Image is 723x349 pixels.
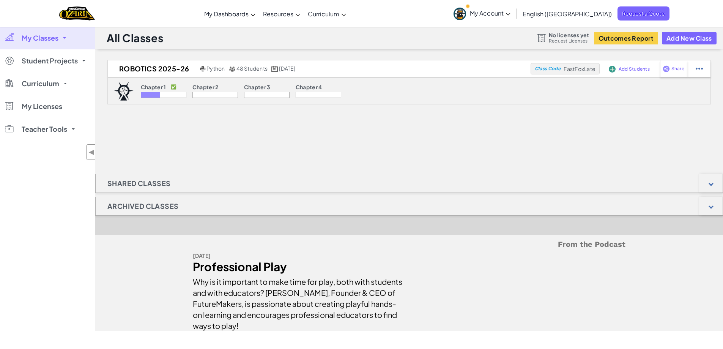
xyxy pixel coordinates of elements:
span: Add Students [619,67,650,71]
img: IconAddStudents.svg [609,66,616,73]
img: calendar.svg [271,66,278,72]
img: python.png [200,66,206,72]
span: Curriculum [308,10,339,18]
a: Request a Quote [617,6,669,21]
span: Share [671,66,684,71]
button: Outcomes Report [594,32,658,44]
span: ◀ [88,147,95,158]
h5: From the Podcast [193,238,625,250]
button: Add New Class [662,32,717,44]
img: Home [59,6,95,21]
span: Python [206,65,225,72]
span: 48 Students [236,65,268,72]
span: FastFoxLate [564,65,595,72]
p: ✅ [171,84,176,90]
a: My Account [450,2,514,25]
img: IconStudentEllipsis.svg [696,65,703,72]
span: No licenses yet [549,32,589,38]
span: Curriculum [22,80,59,87]
div: [DATE] [193,250,403,261]
h1: Shared Classes [96,174,183,193]
span: Teacher Tools [22,126,67,133]
span: My Classes [22,35,58,41]
p: Chapter 4 [296,84,322,90]
h1: All Classes [107,31,163,45]
span: My Account [470,9,510,17]
span: Resources [263,10,293,18]
img: logo [113,82,134,101]
p: Chapter 2 [192,84,219,90]
img: avatar [454,8,466,20]
p: Chapter 3 [244,84,271,90]
a: Resources [259,3,304,24]
img: IconShare_Purple.svg [663,65,670,72]
span: My Dashboards [204,10,249,18]
span: [DATE] [279,65,295,72]
a: Request Licenses [549,38,589,44]
a: Curriculum [304,3,350,24]
a: English ([GEOGRAPHIC_DATA]) [519,3,616,24]
a: My Dashboards [200,3,259,24]
img: MultipleUsers.png [229,66,236,72]
h1: Archived Classes [96,197,190,216]
span: Class Code [535,66,561,71]
span: English ([GEOGRAPHIC_DATA]) [523,10,612,18]
a: Ozaria by CodeCombat logo [59,6,95,21]
h2: Robotics 2025-26 [108,63,198,74]
a: Robotics 2025-26 Python 48 Students [DATE] [108,63,531,74]
div: Why is it important to make time for play, both with students and with educators? [PERSON_NAME], ... [193,272,403,331]
div: Professional Play [193,261,403,272]
span: My Licenses [22,103,62,110]
p: Chapter 1 [141,84,166,90]
span: Student Projects [22,57,78,64]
